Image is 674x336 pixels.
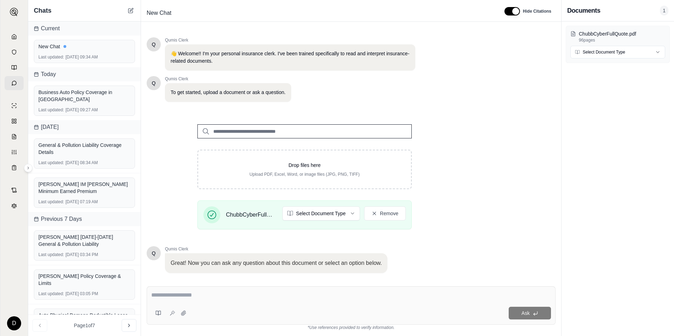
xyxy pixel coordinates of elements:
[5,130,24,144] a: Claim Coverage
[38,291,130,297] div: [DATE] 03:05 PM
[567,6,600,15] h3: Documents
[5,161,24,175] a: Coverage Table
[171,89,286,96] p: To get started, upload a document or ask a question.
[38,273,130,287] div: [PERSON_NAME] Policy Coverage & Limits
[24,164,32,172] button: Expand sidebar
[171,50,410,65] p: 👋 Welcome!! I'm your personal insurance clerk. I've been trained specifically to read and interpr...
[5,199,24,213] a: Legal Search Engine
[28,212,141,226] div: Previous 7 Days
[28,21,141,36] div: Current
[579,30,665,37] p: ChubbCyberFullQuote.pdf
[34,6,51,15] span: Chats
[147,325,556,330] div: *Use references provided to verify information.
[5,61,24,75] a: Prompt Library
[144,7,174,19] span: New Chat
[7,316,21,330] div: D
[5,76,24,90] a: Chat
[209,172,400,177] p: Upload PDF, Excel, Word, or image files (JPG, PNG, TIFF)
[74,322,95,329] span: Page 1 of 7
[165,76,291,82] span: Qumis Clerk
[226,211,277,219] span: ChubbCyberFullQuote.pdf
[38,252,64,257] span: Last updated:
[28,120,141,134] div: [DATE]
[523,8,551,14] span: Hide Citations
[38,142,130,156] div: General & Pollution Liability Coverage Details
[127,6,135,15] button: New Chat
[144,7,496,19] div: Edit Title
[5,30,24,44] a: Home
[38,199,64,205] span: Last updated:
[165,246,387,252] span: Qumis Clerk
[152,250,156,257] span: Hello
[38,312,130,326] div: Auto Physical Damage Deductible Lease Compliance
[509,307,551,319] button: Ask
[38,291,64,297] span: Last updated:
[38,107,64,113] span: Last updated:
[38,181,130,195] div: [PERSON_NAME] IM [PERSON_NAME] Minimum Earned Premium
[152,41,156,48] span: Hello
[5,145,24,159] a: Custom Report
[5,99,24,113] a: Single Policy
[38,234,130,248] div: [PERSON_NAME] [DATE]-[DATE] General & Pollution Liability
[579,37,665,43] p: 96 pages
[38,107,130,113] div: [DATE] 09:27 AM
[364,206,406,220] button: Remove
[5,45,24,59] a: Documents Vault
[209,162,400,169] p: Drop files here
[38,160,130,166] div: [DATE] 08:34 AM
[38,54,130,60] div: [DATE] 09:34 AM
[171,259,382,267] p: Great! Now you can ask any question about this document or select an option below.
[10,8,18,16] img: Expand sidebar
[152,80,156,87] span: Hello
[38,89,130,103] div: Business Auto Policy Coverage in [GEOGRAPHIC_DATA]
[38,199,130,205] div: [DATE] 07:19 AM
[521,310,529,316] span: Ask
[570,30,665,43] button: ChubbCyberFullQuote.pdf96pages
[5,183,24,197] a: Contract Analysis
[5,114,24,128] a: Policy Comparisons
[38,54,64,60] span: Last updated:
[660,6,668,15] span: 1
[165,37,415,43] span: Qumis Clerk
[38,43,130,50] div: New Chat
[7,5,21,19] button: Expand sidebar
[38,252,130,257] div: [DATE] 03:34 PM
[28,67,141,81] div: Today
[38,160,64,166] span: Last updated:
